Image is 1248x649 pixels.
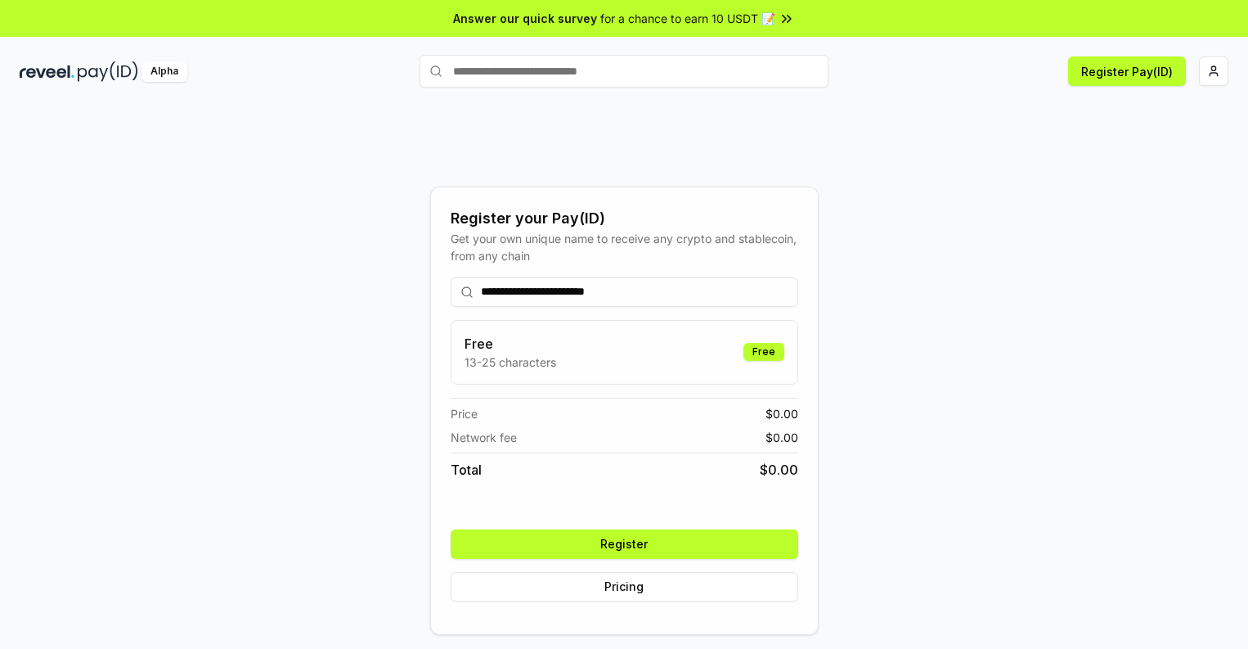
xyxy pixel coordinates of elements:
[451,530,798,559] button: Register
[453,10,597,27] span: Answer our quick survey
[451,429,517,446] span: Network fee
[451,207,798,230] div: Register your Pay(ID)
[743,343,784,361] div: Free
[760,460,798,480] span: $ 0.00
[20,61,74,82] img: reveel_dark
[451,405,478,422] span: Price
[465,334,556,354] h3: Free
[78,61,138,82] img: pay_id
[465,354,556,371] p: 13-25 characters
[765,429,798,446] span: $ 0.00
[1068,56,1186,86] button: Register Pay(ID)
[451,460,482,480] span: Total
[451,230,798,264] div: Get your own unique name to receive any crypto and stablecoin, from any chain
[765,405,798,422] span: $ 0.00
[600,10,775,27] span: for a chance to earn 10 USDT 📝
[141,61,187,82] div: Alpha
[451,572,798,602] button: Pricing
